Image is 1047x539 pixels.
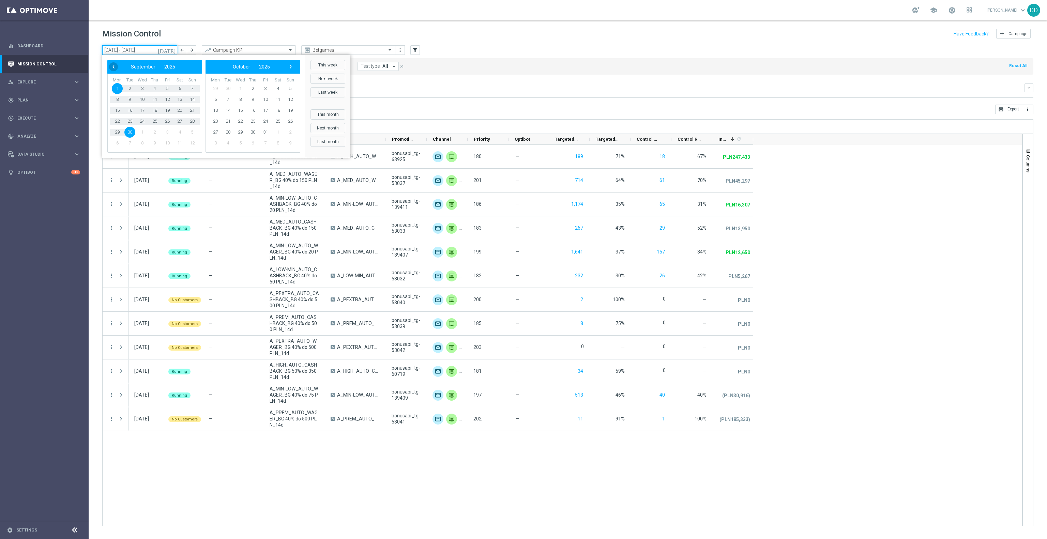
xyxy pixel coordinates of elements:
[17,55,80,73] a: Mission Control
[735,135,742,143] span: Calculate column
[460,151,471,162] img: CMS
[337,153,380,159] span: A_HIGH_AUTO_WAGER_BG 50% do 350 PLN_14d
[460,342,471,353] img: CMS
[235,116,246,127] span: 22
[108,296,115,303] button: more_vert
[574,224,584,232] button: 267
[162,116,173,127] span: 26
[998,107,1004,112] i: open_in_browser
[223,105,233,116] span: 14
[1025,83,1033,92] button: keyboard_arrow_down
[17,80,74,84] span: Explore
[108,368,115,374] button: more_vert
[656,248,666,256] button: 157
[446,414,457,425] img: Private message
[637,137,660,142] span: Control Customers
[108,225,115,231] button: more_vert
[954,31,989,36] input: Have Feedback?
[260,94,271,105] span: 10
[412,47,418,53] i: filter_alt
[446,390,457,401] img: Private message
[174,127,185,138] span: 4
[259,77,272,83] th: weekday
[108,320,115,326] i: more_vert
[7,115,80,121] div: play_circle_outline Execute keyboard_arrow_right
[202,45,296,55] ng-select: Campaign KPI
[272,83,283,94] span: 4
[74,151,80,157] i: keyboard_arrow_right
[17,37,80,55] a: Dashboard
[162,105,173,116] span: 19
[108,273,115,279] button: more_vert
[7,61,80,67] button: Mission Control
[285,105,296,116] span: 19
[137,116,148,127] span: 24
[571,200,584,209] button: 1,174
[446,223,457,234] img: Private message
[1008,31,1028,36] span: Campaign
[580,319,584,328] button: 8
[260,105,271,116] span: 17
[331,417,335,421] span: A
[663,320,666,326] label: 0
[399,63,405,70] button: close
[1022,105,1033,114] button: more_vert
[272,94,283,105] span: 11
[433,390,443,401] img: Optimail
[460,318,471,329] img: CMS
[209,77,222,83] th: weekday
[189,48,194,52] i: arrow_forward
[1027,4,1040,17] div: DD
[397,47,403,53] i: more_vert
[1008,62,1028,70] button: Reset All
[187,116,198,127] span: 28
[304,47,311,53] i: preview
[337,249,380,255] span: A_MIN-LOW_AUTO_WAGER_BG 40% do 20 PLN_14d
[659,391,666,399] button: 40
[577,367,584,375] button: 34
[108,416,115,422] i: more_vert
[233,64,250,70] span: October
[999,31,1005,36] i: add
[474,137,490,142] span: Priority
[17,152,74,156] span: Data Studio
[433,294,443,305] img: Optimail
[8,151,74,157] div: Data Studio
[187,105,198,116] span: 21
[247,127,258,138] span: 30
[1025,107,1030,112] i: more_vert
[337,368,380,374] span: A_HIGH_AUTO_CASHBACK_BG 50% do 350 PLN_14d
[74,97,80,103] i: keyboard_arrow_right
[17,163,71,181] a: Optibot
[137,105,148,116] span: 17
[162,127,173,138] span: 3
[433,151,443,162] img: Optimail
[108,249,115,255] button: more_vert
[7,134,80,139] button: track_changes Analyze keyboard_arrow_right
[187,45,196,55] button: arrow_forward
[574,176,584,185] button: 714
[284,77,297,83] th: weekday
[228,62,255,71] button: October
[124,127,135,138] span: 30
[174,94,185,105] span: 13
[210,83,221,94] span: 29
[7,170,80,175] button: lightbulb Optibot +10
[108,344,115,350] button: more_vert
[8,115,14,121] i: play_circle_outline
[410,45,420,55] button: filter_alt
[124,105,135,116] span: 16
[102,29,161,39] h1: Mission Control
[7,97,80,103] button: gps_fixed Plan keyboard_arrow_right
[310,60,345,70] button: This week
[235,94,246,105] span: 8
[186,77,198,83] th: weekday
[187,127,198,138] span: 5
[149,116,160,127] span: 25
[272,116,283,127] span: 25
[659,176,666,185] button: 61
